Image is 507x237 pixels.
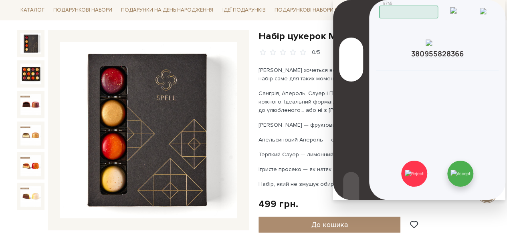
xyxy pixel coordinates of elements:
[60,42,237,219] img: Набір цукерок Майже вечірка
[259,180,446,188] p: Набір, який не змушує обирати. Бо можна все. І з задоволенням.
[259,150,446,159] p: Терпкий Сауер — лимонний, збалансований віскі
[259,30,490,42] h1: Набір цукерок Майже вечірка
[259,165,446,173] p: Ігристе просеко — як натяк на шампанське, тільки краще.
[17,4,48,16] a: Каталог
[271,3,374,17] a: Подарункові набори вихователю
[118,4,216,16] a: Подарунки на День народження
[259,121,446,129] p: [PERSON_NAME] — фруктова й глибока
[259,89,446,114] p: Сангрія, Апероль, Сауер і Просеко — чотири настрої, по три цукерки кожного. Ідеальний формат, щоб...
[20,155,41,176] img: Набір цукерок Майже вечірка
[20,33,41,54] img: Набір цукерок Майже вечірка
[20,125,41,145] img: Набір цукерок Майже вечірка
[219,4,269,16] a: Ідеї подарунків
[20,64,41,84] img: Набір цукерок Майже вечірка
[20,94,41,115] img: Набір цукерок Майже вечірка
[311,220,347,229] span: До кошика
[259,217,401,233] button: До кошика
[50,4,115,16] a: Подарункові набори
[20,186,41,207] img: Набір цукерок Майже вечірка
[312,49,320,56] div: 0/5
[259,66,446,83] p: [PERSON_NAME] хочеться все й одразу — але без перегинів. Цей набір саме для таких моментів.
[259,135,446,144] p: Апельсиновий Апероль — святковий і з характером
[259,198,298,210] div: 499 грн.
